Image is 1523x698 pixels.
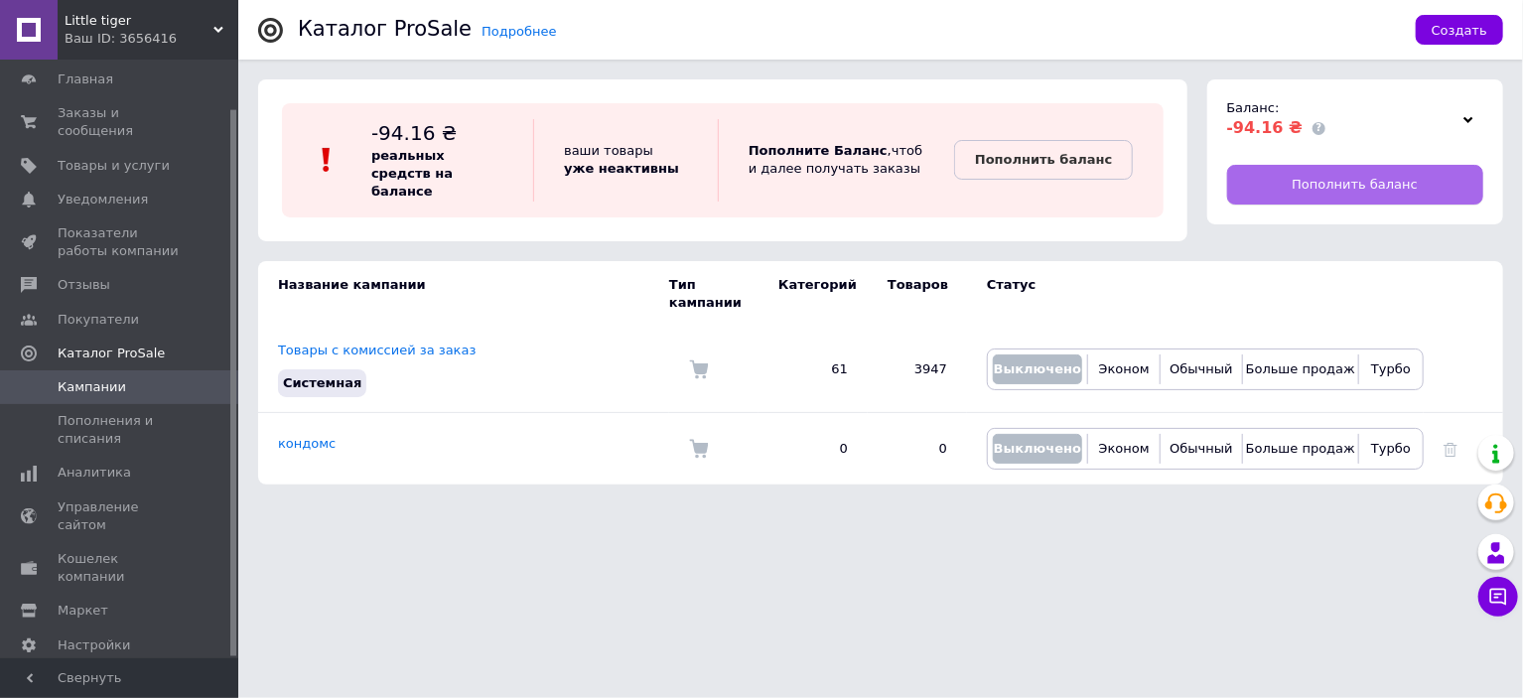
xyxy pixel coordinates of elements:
[371,121,457,145] span: -94.16 ₴
[1099,441,1150,456] span: Эконом
[533,119,718,202] div: ваши товары
[1371,361,1411,376] span: Турбо
[58,498,184,534] span: Управление сайтом
[58,378,126,396] span: Кампании
[1444,441,1457,456] a: Удалить
[993,434,1082,464] button: Выключено
[1364,434,1418,464] button: Турбо
[1292,176,1418,194] span: Пополнить баланс
[1093,354,1155,384] button: Эконом
[718,119,954,202] div: , чтоб и далее получать заказы
[482,24,556,39] a: Подробнее
[58,550,184,586] span: Кошелек компании
[868,261,967,327] td: Товаров
[1246,361,1355,376] span: Больше продаж
[1371,441,1411,456] span: Турбо
[58,345,165,362] span: Каталог ProSale
[669,261,759,327] td: Тип кампании
[749,143,888,158] b: Пополните Баланс
[868,413,967,486] td: 0
[994,441,1081,456] span: Выключено
[58,464,131,482] span: Аналитика
[58,276,110,294] span: Отзывы
[1478,577,1518,617] button: Чат с покупателем
[58,224,184,260] span: Показатели работы компании
[371,148,453,199] b: реальных средств на балансе
[65,12,213,30] span: Little tiger
[1227,165,1484,205] a: Пополнить баланс
[689,359,709,379] img: Комиссия за заказ
[967,261,1424,327] td: Статус
[1170,361,1232,376] span: Обычный
[1170,441,1232,456] span: Обычный
[1364,354,1418,384] button: Турбо
[689,439,709,459] img: Комиссия за заказ
[58,602,108,620] span: Маркет
[1227,118,1304,137] span: -94.16 ₴
[1248,434,1353,464] button: Больше продаж
[954,140,1133,180] a: Пополнить баланс
[58,311,139,329] span: Покупатели
[1416,15,1503,45] button: Создать
[58,70,113,88] span: Главная
[1166,354,1236,384] button: Обычный
[759,327,868,413] td: 61
[278,436,336,451] a: кондомс
[994,361,1081,376] span: Выключено
[1093,434,1155,464] button: Эконом
[1166,434,1236,464] button: Обычный
[1227,100,1280,115] span: Баланс:
[1248,354,1353,384] button: Больше продаж
[58,636,130,654] span: Настройки
[564,161,679,176] b: уже неактивны
[1246,441,1355,456] span: Больше продаж
[759,261,868,327] td: Категорий
[298,19,472,40] div: Каталог ProSale
[58,104,184,140] span: Заказы и сообщения
[58,412,184,448] span: Пополнения и списания
[1432,23,1487,38] span: Создать
[58,157,170,175] span: Товары и услуги
[278,343,476,357] a: Товары с комиссией за заказ
[975,152,1112,167] b: Пополнить баланс
[312,145,342,175] img: :exclamation:
[993,354,1082,384] button: Выключено
[65,30,238,48] div: Ваш ID: 3656416
[1099,361,1150,376] span: Эконом
[868,327,967,413] td: 3947
[258,261,669,327] td: Название кампании
[759,413,868,486] td: 0
[58,191,148,209] span: Уведомления
[283,375,361,390] span: Системная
